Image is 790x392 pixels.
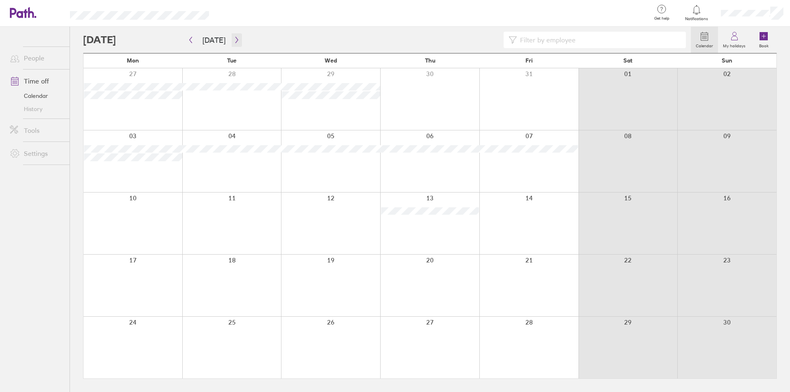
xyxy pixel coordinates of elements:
[683,4,710,21] a: Notifications
[3,50,70,66] a: People
[525,57,533,64] span: Fri
[425,57,435,64] span: Thu
[691,27,718,53] a: Calendar
[718,27,750,53] a: My holidays
[718,41,750,49] label: My holidays
[517,32,681,48] input: Filter by employee
[722,57,732,64] span: Sun
[3,89,70,102] a: Calendar
[3,102,70,116] a: History
[196,33,232,47] button: [DATE]
[683,16,710,21] span: Notifications
[3,122,70,139] a: Tools
[754,41,774,49] label: Book
[325,57,337,64] span: Wed
[691,41,718,49] label: Calendar
[648,16,675,21] span: Get help
[127,57,139,64] span: Mon
[3,73,70,89] a: Time off
[623,57,632,64] span: Sat
[227,57,237,64] span: Tue
[750,27,777,53] a: Book
[3,145,70,162] a: Settings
